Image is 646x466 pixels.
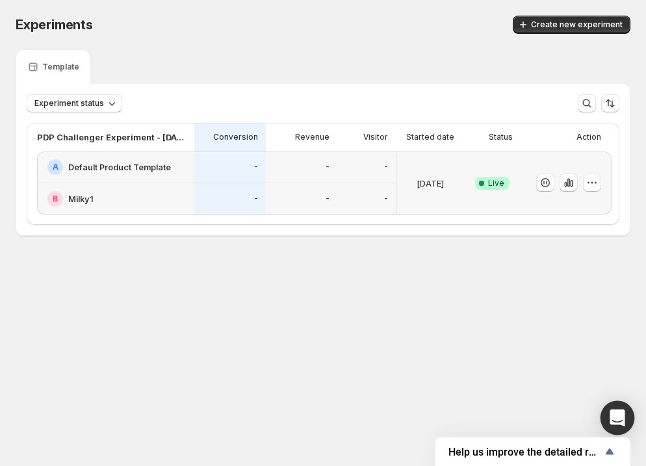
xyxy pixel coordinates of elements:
[68,192,94,205] h2: Milky1
[254,194,258,204] p: -
[326,162,329,172] p: -
[576,132,601,142] p: Action
[448,446,602,458] span: Help us improve the detailed report for A/B campaigns
[448,444,617,460] button: Show survey - Help us improve the detailed report for A/B campaigns
[16,17,93,32] span: Experiments
[384,162,388,172] p: -
[384,194,388,204] p: -
[68,161,171,174] h2: Default Product Template
[489,132,513,142] p: Status
[213,132,258,142] p: Conversion
[513,16,630,34] button: Create new experiment
[42,62,79,72] p: Template
[406,132,454,142] p: Started date
[601,401,635,435] div: Open Intercom Messenger
[34,98,104,109] span: Experiment status
[363,132,388,142] p: Visitor
[326,194,329,204] p: -
[531,19,623,30] span: Create new experiment
[27,94,122,112] button: Experiment status
[488,178,504,188] span: Live
[37,131,187,144] p: PDP Challenger Experiment - [DATE] 9:30am EST
[417,177,444,190] p: [DATE]
[295,132,329,142] p: Revenue
[254,162,258,172] p: -
[601,94,619,112] button: Sort the results
[53,162,58,172] h2: A
[53,194,58,204] h2: B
